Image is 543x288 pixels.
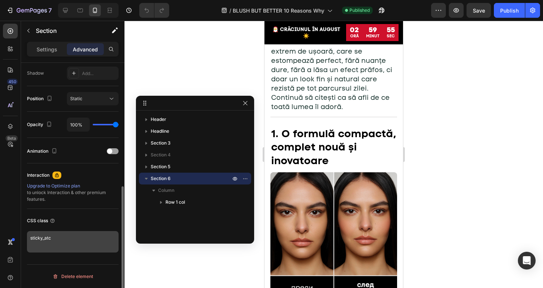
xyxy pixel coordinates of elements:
span: BLUSH BUT BETTER 10 Reasons Why [233,7,324,14]
div: Animation [27,146,59,156]
div: Publish [500,7,519,14]
span: Static [70,96,82,101]
button: Publish [494,3,525,18]
strong: 1. O formulă compactă, complet nouă și inovatoare [7,106,132,147]
div: Beta [6,135,18,141]
div: Position [27,94,54,104]
span: Headline [151,128,169,135]
p: Settings [37,45,57,53]
span: Section 3 [151,139,171,147]
span: Section 5 [151,163,170,170]
span: Column [158,187,174,194]
div: Delete element [52,272,93,281]
div: 450 [7,79,18,85]
div: CSS class [27,217,55,224]
button: Delete element [27,271,119,282]
span: Published [349,7,370,14]
span: Section 4 [151,151,171,159]
div: Open Intercom Messenger [518,252,536,270]
p: 7 [48,6,52,15]
button: Save [467,3,491,18]
span: Section 6 [151,175,171,182]
div: to unlock Interaction & other premium features. [27,183,119,203]
span: Row 1 col [165,199,185,206]
button: Static [67,92,119,105]
img: 338x338 [6,152,133,278]
div: Opacity [27,120,54,130]
div: Upgrade to Optimize plan [27,183,119,189]
span: Save [473,7,485,14]
div: Interaction [27,172,49,179]
input: Auto [67,118,89,131]
iframe: Design area [264,21,403,288]
div: Undo/Redo [139,3,169,18]
button: 7 [3,3,55,18]
p: Advanced [73,45,98,53]
p: Section [36,26,96,35]
span: / [229,7,231,14]
div: Add... [82,70,117,77]
span: Header [151,116,166,123]
div: Shadow [27,70,44,77]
